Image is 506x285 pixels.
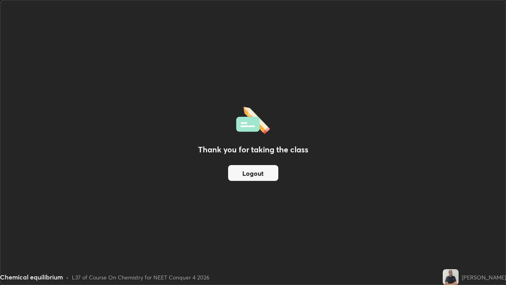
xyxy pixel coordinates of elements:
button: Logout [228,165,278,181]
div: • [66,273,69,281]
div: L37 of Course On Chemistry for NEET Conquer 4 2026 [72,273,210,281]
img: offlineFeedback.1438e8b3.svg [236,104,270,134]
h2: Thank you for taking the class [198,144,308,156]
img: a53a6d141bfd4d8b9bbe971491d3c2d7.jpg [443,269,459,285]
div: [PERSON_NAME] [462,273,506,281]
